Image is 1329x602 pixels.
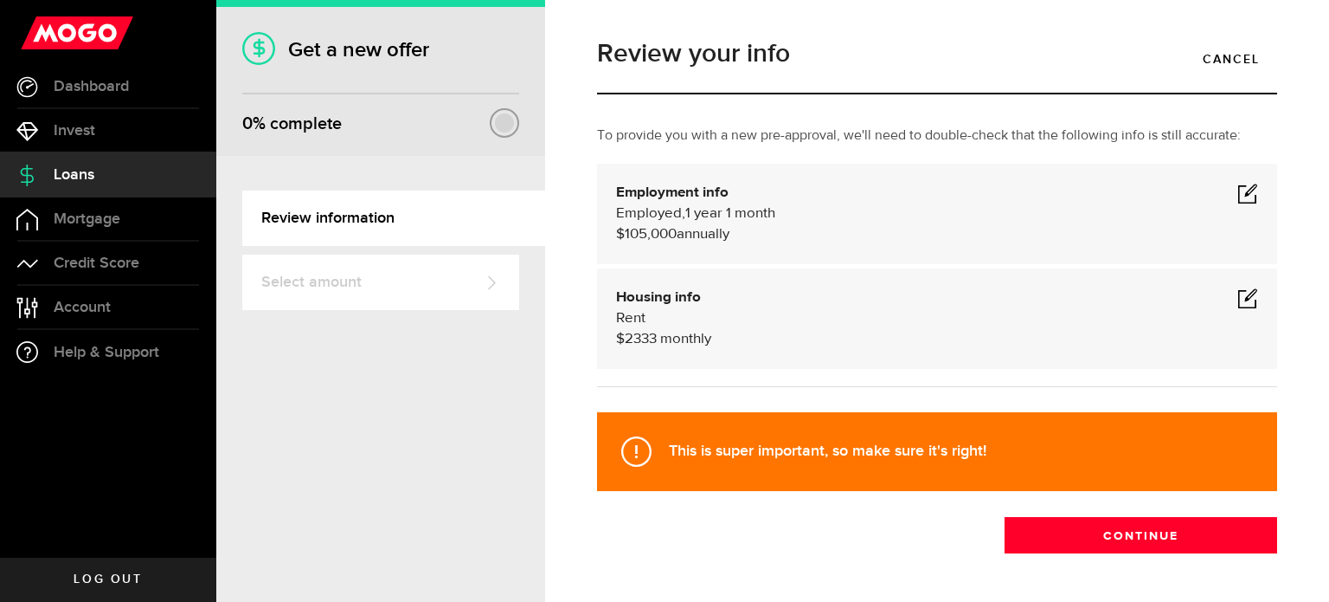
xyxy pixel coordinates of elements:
[54,79,129,94] span: Dashboard
[54,123,95,139] span: Invest
[597,126,1277,146] p: To provide you with a new pre-approval, we'll need to double-check that the following info is sti...
[616,227,677,242] span: $105,000
[682,206,685,221] span: ,
[54,300,111,315] span: Account
[54,345,159,360] span: Help & Support
[677,227,729,242] span: annually
[616,290,701,305] b: Housing info
[616,332,625,346] span: $
[669,442,986,460] strong: This is super important, so make sure it's right!
[660,332,711,346] span: monthly
[242,37,519,62] h1: Get a new offer
[54,256,139,271] span: Credit Score
[242,191,545,246] a: Review information
[54,167,94,183] span: Loans
[54,211,120,227] span: Mortgage
[616,311,645,326] span: Rent
[242,255,519,310] a: Select amount
[1185,41,1277,77] a: Cancel
[1005,517,1277,553] button: Continue
[625,332,657,346] span: 2333
[14,7,66,59] button: Open LiveChat chat widget
[685,206,775,221] span: 1 year 1 month
[242,113,253,134] span: 0
[242,108,342,139] div: % complete
[616,206,682,221] span: Employed
[616,185,729,200] b: Employment info
[74,573,142,586] span: Log out
[597,41,1277,67] h1: Review your info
